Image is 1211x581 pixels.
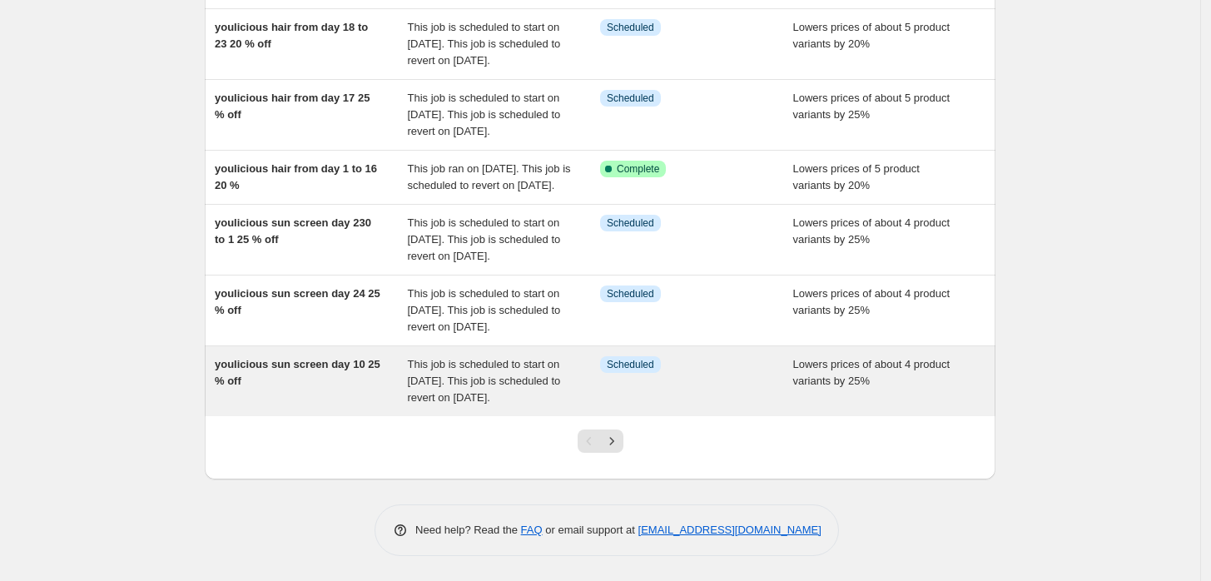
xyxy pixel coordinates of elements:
[793,287,950,316] span: Lowers prices of about 4 product variants by 25%
[617,162,659,176] span: Complete
[793,358,950,387] span: Lowers prices of about 4 product variants by 25%
[408,92,561,137] span: This job is scheduled to start on [DATE]. This job is scheduled to revert on [DATE].
[215,358,380,387] span: youlicious sun screen day 10 25 % off
[215,216,371,246] span: youlicious sun screen day 230 to 1 25 % off
[215,162,377,191] span: youlicious hair from day 1 to 16 20 %
[521,524,543,536] a: FAQ
[215,92,370,121] span: youlicious hair from day 17 25 % off
[415,524,521,536] span: Need help? Read the
[578,430,623,453] nav: Pagination
[408,216,561,262] span: This job is scheduled to start on [DATE]. This job is scheduled to revert on [DATE].
[793,162,920,191] span: Lowers prices of 5 product variants by 20%
[215,287,380,316] span: youlicious sun screen day 24 25 % off
[408,358,561,404] span: This job is scheduled to start on [DATE]. This job is scheduled to revert on [DATE].
[607,216,654,230] span: Scheduled
[215,21,368,50] span: youlicious hair from day 18 to 23 20 % off
[408,21,561,67] span: This job is scheduled to start on [DATE]. This job is scheduled to revert on [DATE].
[793,216,950,246] span: Lowers prices of about 4 product variants by 25%
[793,21,950,50] span: Lowers prices of about 5 product variants by 20%
[607,358,654,371] span: Scheduled
[408,162,571,191] span: This job ran on [DATE]. This job is scheduled to revert on [DATE].
[408,287,561,333] span: This job is scheduled to start on [DATE]. This job is scheduled to revert on [DATE].
[607,92,654,105] span: Scheduled
[600,430,623,453] button: Next
[607,287,654,300] span: Scheduled
[607,21,654,34] span: Scheduled
[543,524,638,536] span: or email support at
[638,524,821,536] a: [EMAIL_ADDRESS][DOMAIN_NAME]
[793,92,950,121] span: Lowers prices of about 5 product variants by 25%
